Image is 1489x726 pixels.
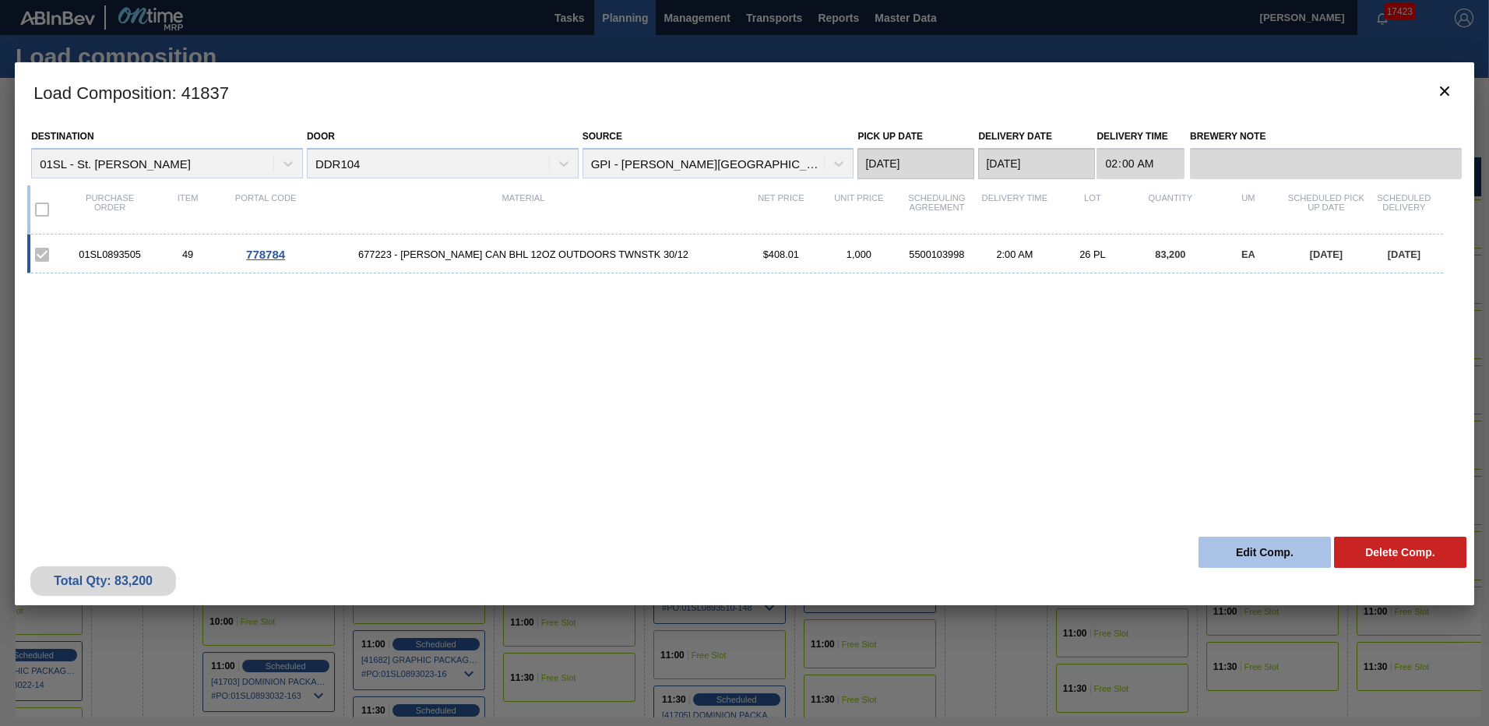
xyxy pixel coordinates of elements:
div: $408.01 [742,248,820,260]
button: Edit Comp. [1199,537,1331,568]
div: Lot [1054,193,1132,226]
input: mm/dd/yyyy [857,148,974,179]
h3: Load Composition : 41837 [15,62,1474,122]
label: Delivery Time [1097,125,1185,148]
span: 677223 - CARR CAN BHL 12OZ OUTDOORS TWNSTK 30/12 [304,248,742,260]
div: Go to Order [227,248,304,261]
div: 26 PL [1054,248,1132,260]
div: 1,000 [820,248,898,260]
div: Net Price [742,193,820,226]
div: Scheduled Pick up Date [1287,193,1365,226]
div: Scheduled Delivery [1365,193,1443,226]
span: 83,200 [1155,248,1185,260]
span: [DATE] [1388,248,1420,260]
div: 49 [149,248,227,260]
div: Purchase order [71,193,149,226]
div: Total Qty: 83,200 [42,574,164,588]
div: UM [1209,193,1287,226]
label: Delivery Date [978,131,1051,142]
div: Quantity [1132,193,1209,226]
div: Scheduling Agreement [898,193,976,226]
label: Source [583,131,622,142]
label: Brewery Note [1190,125,1462,148]
button: Delete Comp. [1334,537,1466,568]
div: 5500103998 [898,248,976,260]
div: 01SL0893505 [71,248,149,260]
div: Portal code [227,193,304,226]
span: EA [1241,248,1255,260]
div: Delivery Time [976,193,1054,226]
div: 2:00 AM [976,248,1054,260]
div: Item [149,193,227,226]
span: 778784 [246,248,285,261]
input: mm/dd/yyyy [978,148,1095,179]
label: Door [307,131,335,142]
div: Unit Price [820,193,898,226]
div: Material [304,193,742,226]
label: Pick up Date [857,131,923,142]
span: [DATE] [1310,248,1343,260]
label: Destination [31,131,93,142]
